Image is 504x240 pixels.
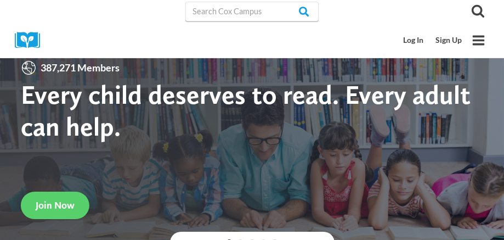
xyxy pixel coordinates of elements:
input: Search Cox Campus [185,2,319,21]
span: Join Now [36,199,75,211]
button: Open menu [468,30,489,51]
a: Join Now [21,192,89,219]
span: 387,271 Members [37,60,123,76]
img: Cox Campus [15,32,48,49]
nav: Secondary Mobile Navigation [398,30,468,51]
a: Log In [398,30,430,51]
strong: Every child deserves to read. Every adult can help. [21,79,471,142]
a: Sign Up [429,30,468,51]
